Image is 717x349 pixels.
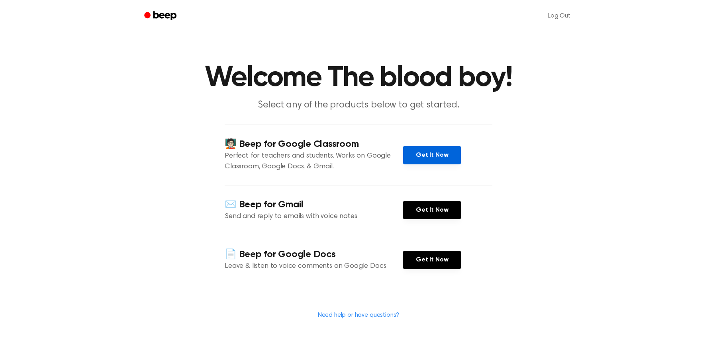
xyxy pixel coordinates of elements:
p: Send and reply to emails with voice notes [225,211,403,222]
h1: Welcome The blood boy! [155,64,562,92]
p: Select any of the products below to get started. [206,99,511,112]
h4: ✉️ Beep for Gmail [225,198,403,211]
a: Get It Now [403,146,461,164]
a: Get It Now [403,201,461,219]
a: Need help or have questions? [318,312,400,318]
a: Log Out [540,6,578,25]
h4: 🧑🏻‍🏫 Beep for Google Classroom [225,138,403,151]
p: Perfect for teachers and students. Works on Google Classroom, Google Docs, & Gmail. [225,151,403,172]
a: Beep [139,8,184,24]
a: Get It Now [403,251,461,269]
p: Leave & listen to voice comments on Google Docs [225,261,403,272]
h4: 📄 Beep for Google Docs [225,248,403,261]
